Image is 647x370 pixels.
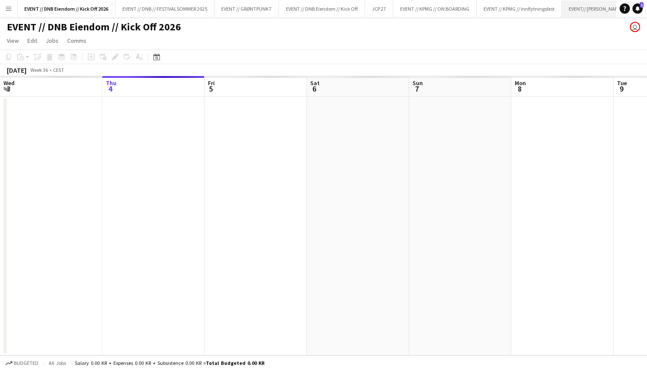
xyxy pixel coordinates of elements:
button: EVENT // DNB // FESTIVALSOMMER 2025 [116,0,214,17]
span: Thu [106,79,116,87]
a: Comms [64,35,90,46]
span: Jobs [46,37,59,44]
a: Jobs [42,35,62,46]
span: 4 [104,84,116,94]
span: Sat [310,79,320,87]
button: EVENT // DNB Eiendom // Kick Off 2026 [18,0,116,17]
span: Comms [67,37,86,44]
span: All jobs [47,360,68,366]
button: EVENT // DNB Eiendom // Kick Off [279,0,365,17]
span: 1 [640,2,644,8]
div: Salary 0.00 KR + Expenses 0.00 KR + Subsistence 0.00 KR = [75,360,264,366]
span: Tue [617,79,627,87]
span: 9 [616,84,627,94]
span: Mon [515,79,526,87]
span: 7 [411,84,423,94]
button: EVENT // KPMG // ON BOARDING [393,0,477,17]
button: EVENT // GRØNTPUNKT [214,0,279,17]
span: 8 [513,84,526,94]
span: Total Budgeted 0.00 KR [206,360,264,366]
h1: EVENT // DNB Eiendom // Kick Off 2026 [7,21,181,33]
button: EVENT // KPMG // Innflytningsfest [477,0,562,17]
div: CEST [53,67,64,73]
span: Wed [3,79,15,87]
a: View [3,35,22,46]
span: 6 [309,84,320,94]
app-user-avatar: Daniel Andersen [630,22,640,32]
span: Edit [27,37,37,44]
span: View [7,37,19,44]
span: 5 [207,84,215,94]
span: 3 [2,84,15,94]
div: [DATE] [7,66,27,74]
button: JCP 27 [365,0,393,17]
span: Fri [208,79,215,87]
a: Edit [24,35,41,46]
span: Week 36 [28,67,50,73]
span: Budgeted [14,360,39,366]
button: Budgeted [4,358,40,368]
span: Sun [413,79,423,87]
a: 1 [632,3,643,14]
